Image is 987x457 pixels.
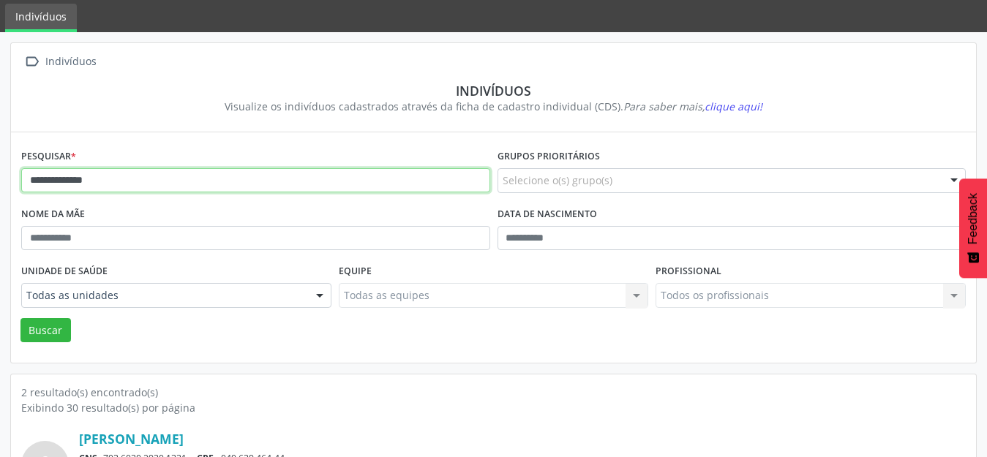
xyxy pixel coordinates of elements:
[79,431,184,447] a: [PERSON_NAME]
[21,385,966,400] div: 2 resultado(s) encontrado(s)
[967,193,980,244] span: Feedback
[20,318,71,343] button: Buscar
[31,99,956,114] div: Visualize os indivíduos cadastrados através da ficha de cadastro individual (CDS).
[26,288,301,303] span: Todas as unidades
[5,4,77,32] a: Indivíduos
[21,51,42,72] i: 
[31,83,956,99] div: Indivíduos
[21,203,85,226] label: Nome da mãe
[42,51,99,72] div: Indivíduos
[21,260,108,283] label: Unidade de saúde
[21,146,76,168] label: Pesquisar
[498,146,600,168] label: Grupos prioritários
[21,400,966,415] div: Exibindo 30 resultado(s) por página
[21,51,99,72] a:  Indivíduos
[656,260,721,283] label: Profissional
[959,178,987,278] button: Feedback - Mostrar pesquisa
[498,203,597,226] label: Data de nascimento
[339,260,372,283] label: Equipe
[705,99,762,113] span: clique aqui!
[503,173,612,188] span: Selecione o(s) grupo(s)
[623,99,762,113] i: Para saber mais,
